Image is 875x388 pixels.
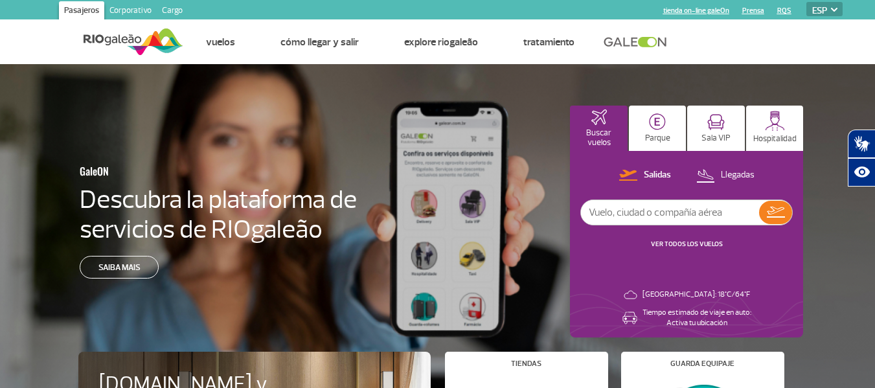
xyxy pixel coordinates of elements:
[280,36,359,49] a: Cómo llegar y salir
[765,111,785,131] img: hospitality.svg
[523,36,574,49] a: Tratamiento
[746,106,804,151] button: Hospitalidad
[80,256,159,279] a: Saiba mais
[649,113,666,130] img: carParkingHome.svg
[206,36,235,49] a: Vuelos
[707,114,725,130] img: vipRoom.svg
[670,360,734,367] h4: Guarda equipaje
[511,360,541,367] h4: Tiendas
[721,169,755,181] p: Llegadas
[570,106,628,151] button: Buscar vuelos
[642,290,750,300] p: [GEOGRAPHIC_DATA]: 18°C/64°F
[848,130,875,187] div: Plugin de acessibilidade da Hand Talk.
[581,200,759,225] input: Vuelo, ciudad o compañía aérea
[663,6,729,15] a: tienda on-line galeOn
[701,133,731,143] p: Sala VIP
[615,167,675,184] button: Salidas
[629,106,687,151] button: Parque
[647,239,727,249] button: VER TODOS LOS VUELOS
[576,128,621,148] p: Buscar vuelos
[848,158,875,187] button: Abrir recursos assistivos.
[777,6,791,15] a: RQS
[157,1,188,22] a: Cargo
[848,130,875,158] button: Abrir tradutor de língua de sinais.
[692,167,758,184] button: Llegadas
[80,157,296,185] h3: GaleON
[651,240,723,248] a: VER TODOS LOS VUELOS
[645,133,670,143] p: Parque
[644,169,671,181] p: Salidas
[80,185,359,244] h4: Descubra la plataforma de servicios de RIOgaleão
[591,109,607,125] img: airplaneHomeActive.svg
[104,1,157,22] a: Corporativo
[404,36,478,49] a: Explore RIOgaleão
[687,106,745,151] button: Sala VIP
[642,308,751,328] p: Tiempo estimado de viaje en auto: Activa tu ubicación
[59,1,104,22] a: Pasajeros
[742,6,764,15] a: Prensa
[753,134,797,144] p: Hospitalidad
